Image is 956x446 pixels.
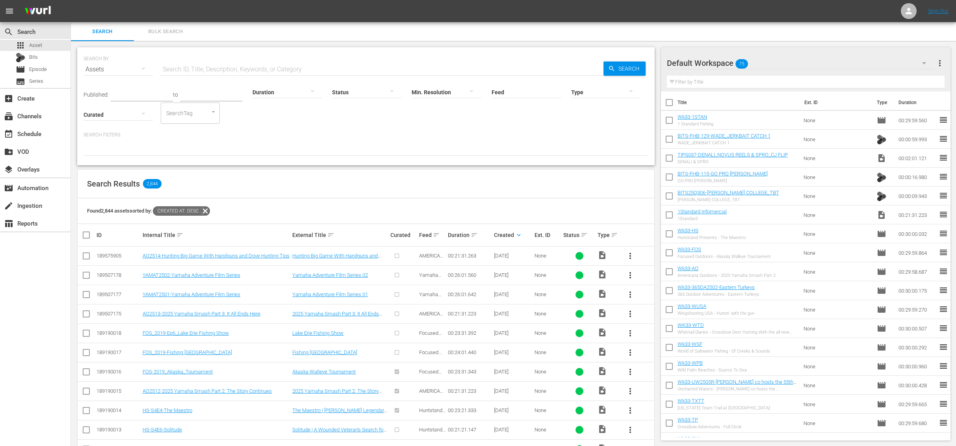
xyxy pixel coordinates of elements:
span: Video [598,366,607,376]
div: Bits [16,53,25,62]
td: None [800,414,874,433]
span: Video [598,308,607,318]
a: Wk33-CHL [678,436,701,442]
div: 00:26:01.642 [448,291,492,297]
a: FOS_2019-Ep6_Lake Erie Fishing Show [143,330,229,336]
a: Hunting Big Game With Handguns and Dove Hunting Tips [292,253,381,265]
a: Wk33-365OA2502-Eastern Turkeys [678,284,755,290]
img: TV Bits [877,135,886,144]
div: 00:21:31.223 [448,388,492,394]
button: more_vert [621,246,640,265]
span: Search [4,27,13,37]
td: 00:21:31.223 [895,205,939,224]
span: to [173,91,178,98]
td: 00:30:00.960 [895,357,939,376]
td: 00:00:59.993 [895,130,939,149]
td: 00:29:58.687 [895,262,939,281]
span: more_vert [626,386,635,396]
td: None [800,395,874,414]
span: Episode [877,229,886,239]
div: 00:26:01.560 [448,272,492,278]
a: 1Standard Infomercial [678,209,727,215]
span: more_vert [626,251,635,261]
a: AO2512-2025 Yamaha Smash Part 2: The Story Continues [143,388,272,394]
span: Overlays [4,165,13,174]
span: AMERICANA OUTDOORS PRESENTED BY [PERSON_NAME] [419,253,446,300]
span: more_vert [626,309,635,319]
span: more_vert [935,58,945,68]
button: more_vert [621,324,640,343]
td: None [800,130,874,149]
span: Video [598,289,607,299]
span: Episode [29,65,47,73]
div: External Title [292,230,388,240]
div: [DATE] [494,311,532,317]
span: Ingestion [4,201,13,211]
span: reorder [939,323,948,333]
span: reorder [939,229,948,238]
th: Duration [894,91,941,114]
th: Title [678,91,800,114]
span: Episode [877,381,886,390]
span: Video [598,347,607,356]
span: Automation [4,183,13,193]
span: reorder [939,153,948,162]
a: Lake Erie Fishing Show [292,330,343,336]
span: Published: [84,91,109,98]
div: 1Standard [678,216,727,221]
span: Video [877,210,886,220]
div: [DATE] [494,388,532,394]
td: 00:29:59.270 [895,300,939,319]
a: Wk33-TXTT [678,398,704,404]
span: Yamaha Adventure REALized [419,291,442,309]
div: Feed [419,230,446,240]
div: World of Saltwater Fishing - Of Creeks & Sounds [678,349,770,354]
button: more_vert [621,382,640,401]
a: Yamaha Adventure Film Series 02 [292,272,368,278]
a: Wk33-UW2505R-[PERSON_NAME] co hosts the 55th Bassmaster Classic and goes for Giant Alligator Gar ... [678,379,796,397]
div: Duration [448,230,492,240]
a: Yamaha Adventure Film Series 01 [292,291,368,297]
div: 189575905 [97,253,140,259]
a: The Maestro | [PERSON_NAME] Legendary Voice in [GEOGRAPHIC_DATA] Hunting [292,407,387,419]
div: [DATE] [494,291,532,297]
span: sort [581,231,588,239]
span: sort [176,231,184,239]
a: Wk33-HS [678,228,698,233]
button: more_vert [621,285,640,304]
span: reorder [939,304,948,314]
a: Wk33-WPB [678,360,703,366]
div: [DATE] [494,349,532,355]
a: HS-S4E6-Solitude [143,427,182,433]
span: Search [76,27,129,36]
th: Ext. ID [800,91,872,114]
span: Episode [877,286,886,295]
span: Episode [877,418,886,428]
img: TV Bits [877,173,886,182]
span: sort [433,231,440,239]
span: menu [5,6,14,16]
div: [DATE] [494,272,532,278]
div: WADE_JERKBAIT CATCH 1 [678,140,770,146]
button: more_vert [621,266,640,285]
div: 365 Outdoor Adventures - Eastern Turkeys [678,292,759,297]
div: Uncharted Waters - [PERSON_NAME] co hosts the Bassmaster Classic and goes for Giant Alligator Gar... [678,386,797,392]
span: reorder [939,134,948,144]
span: reorder [939,248,948,257]
span: more_vert [626,367,635,377]
span: Episode [877,362,886,371]
div: 00:21:31.263 [448,253,492,259]
p: Search Filters: [84,132,648,138]
div: 189507178 [97,272,140,278]
a: HS-S4E4-The Maestro [143,407,192,413]
a: Sign Out [928,8,949,14]
div: None [535,272,561,278]
span: Huntstand Presents [419,407,446,419]
span: Focused Outdoors Promotions [419,349,445,367]
td: None [800,281,874,300]
div: Huntstand Presents - The Maestro [678,235,746,240]
span: AMERICANA OUTDOORS PRESENTED BY [PERSON_NAME] [419,311,446,358]
span: Found 2,844 assets sorted by: [87,208,210,214]
span: Episode [877,324,886,333]
span: Episode [877,343,886,352]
